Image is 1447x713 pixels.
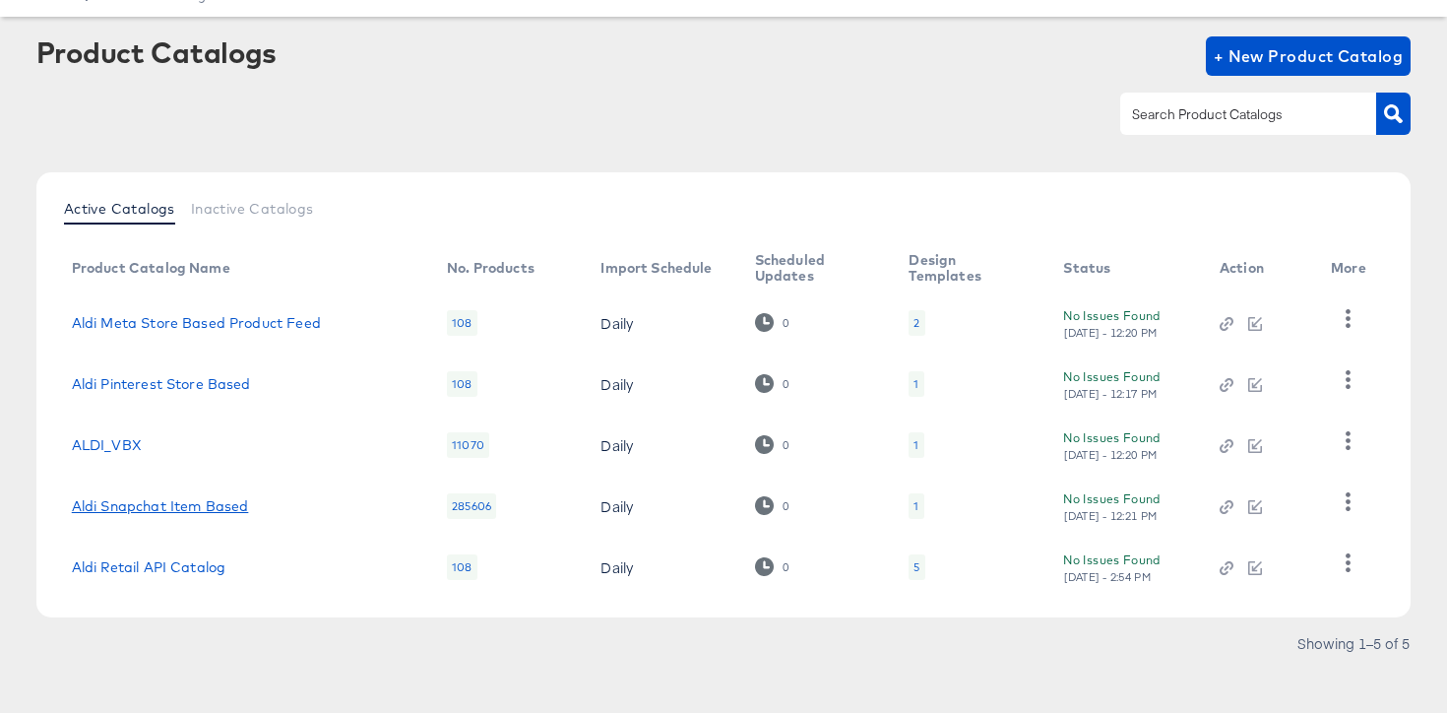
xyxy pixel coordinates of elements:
div: Showing 1–5 of 5 [1296,636,1411,650]
div: Product Catalog Name [72,260,230,276]
div: Scheduled Updates [755,252,870,284]
div: 0 [755,496,789,515]
div: Design Templates [909,252,1024,284]
td: Daily [585,354,738,415]
div: 1 [913,498,918,514]
a: ALDI_VBX [72,437,142,453]
div: Import Schedule [600,260,712,276]
td: Daily [585,415,738,476]
input: Search Product Catalogs [1128,103,1338,126]
div: 1 [909,432,923,458]
div: 0 [755,557,789,576]
div: 1 [913,376,918,392]
span: Inactive Catalogs [191,201,314,217]
div: 0 [755,435,789,454]
span: Active Catalogs [64,201,175,217]
div: 2 [913,315,919,331]
div: 0 [755,313,789,332]
div: 11070 [447,432,489,458]
div: 2 [909,310,924,336]
div: 1 [909,371,923,397]
div: 108 [447,371,476,397]
th: Action [1204,245,1315,292]
td: Daily [585,292,738,354]
div: 0 [782,316,789,330]
div: No. Products [447,260,535,276]
div: 0 [782,377,789,391]
div: 0 [782,499,789,513]
a: Aldi Pinterest Store Based [72,376,251,392]
div: 1 [913,437,918,453]
div: 5 [913,559,919,575]
div: 285606 [447,493,496,519]
a: Aldi Retail API Catalog [72,559,225,575]
th: More [1315,245,1390,292]
button: + New Product Catalog [1206,36,1412,76]
div: 108 [447,554,476,580]
div: 5 [909,554,924,580]
a: Aldi Snapchat Item Based [72,498,249,514]
div: 0 [755,374,789,393]
th: Status [1047,245,1204,292]
div: 1 [909,493,923,519]
div: Product Catalogs [36,36,277,68]
div: 0 [782,438,789,452]
div: 0 [782,560,789,574]
div: 108 [447,310,476,336]
a: Aldi Meta Store Based Product Feed [72,315,321,331]
td: Daily [585,476,738,537]
td: Daily [585,537,738,598]
span: + New Product Catalog [1214,42,1404,70]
